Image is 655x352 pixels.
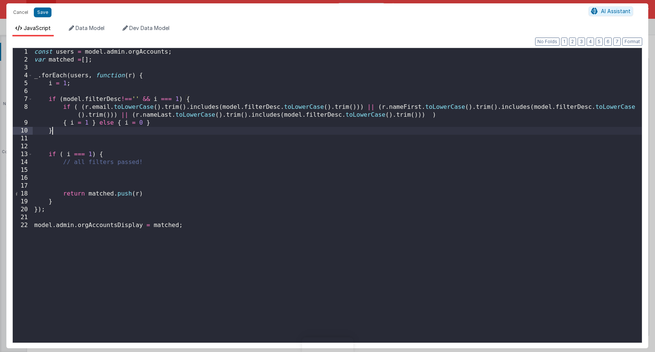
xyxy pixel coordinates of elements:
[561,38,567,46] button: 1
[13,64,33,72] div: 3
[13,48,33,56] div: 1
[34,8,51,17] button: Save
[13,95,33,103] div: 7
[76,25,104,31] span: Data Model
[588,6,633,16] button: AI Assistant
[13,221,33,229] div: 22
[596,38,603,46] button: 5
[578,38,585,46] button: 3
[601,8,631,14] span: AI Assistant
[13,119,33,127] div: 9
[13,150,33,158] div: 13
[13,87,33,95] div: 6
[13,72,33,80] div: 4
[13,135,33,143] div: 11
[9,7,32,18] button: Cancel
[13,103,33,119] div: 8
[13,174,33,182] div: 16
[604,38,612,46] button: 6
[13,56,33,64] div: 2
[13,80,33,87] div: 5
[13,158,33,166] div: 14
[13,198,33,206] div: 19
[13,127,33,135] div: 10
[129,25,169,31] span: Dev Data Model
[587,38,594,46] button: 4
[13,214,33,221] div: 21
[13,206,33,214] div: 20
[13,143,33,150] div: 12
[613,38,621,46] button: 7
[535,38,560,46] button: No Folds
[13,182,33,190] div: 17
[569,38,576,46] button: 2
[622,38,642,46] button: Format
[13,190,33,198] div: 18
[24,25,51,31] span: JavaScript
[13,166,33,174] div: 15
